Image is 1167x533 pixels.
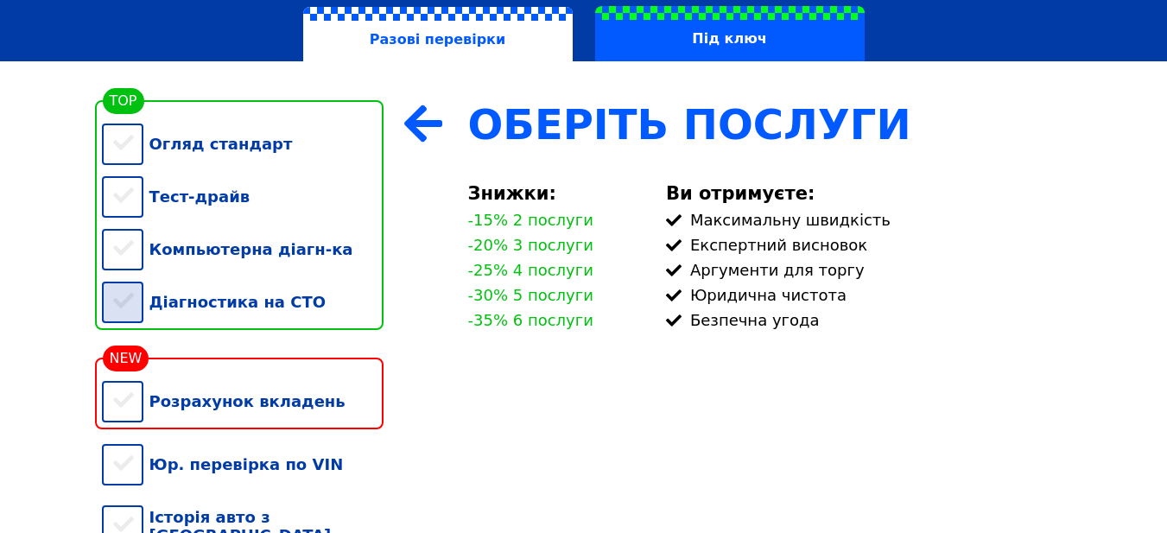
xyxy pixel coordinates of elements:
[666,261,1066,279] div: Аргументи для торгу
[666,183,1066,204] div: Ви отримуєте:
[468,236,593,254] div: -20% 3 послуги
[666,236,1066,254] div: Експертний висновок
[468,183,645,204] div: Знижки:
[102,438,384,491] div: Юр. перевірка по VIN
[468,211,593,229] div: -15% 2 послуги
[595,6,865,61] label: Під ключ
[468,286,593,304] div: -30% 5 послуги
[102,375,384,428] div: Розрахунок вкладень
[102,117,384,170] div: Огляд стандарт
[666,286,1066,304] div: Юридична чистота
[666,211,1066,229] div: Максимальну швидкість
[468,311,593,329] div: -35% 6 послуги
[468,100,1066,149] div: Оберіть Послуги
[102,223,384,276] div: Компьютерна діагн-ка
[102,170,384,223] div: Тест-драйв
[468,261,593,279] div: -25% 4 послуги
[102,276,384,328] div: Діагностика на СТО
[666,311,1066,329] div: Безпечна угода
[303,7,573,62] label: Разові перевірки
[584,6,876,61] a: Під ключ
